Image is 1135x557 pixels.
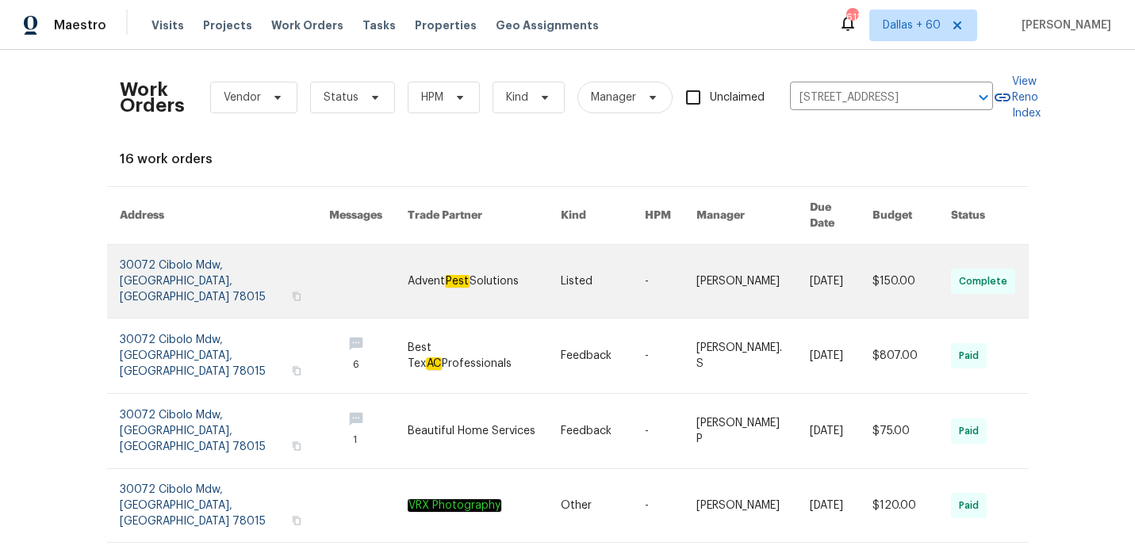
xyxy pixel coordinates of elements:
[120,151,1016,167] div: 16 work orders
[271,17,343,33] span: Work Orders
[860,187,938,245] th: Budget
[290,364,304,378] button: Copy Address
[290,289,304,303] button: Copy Address
[54,17,106,33] span: Maestro
[362,20,396,31] span: Tasks
[548,187,632,245] th: Kind
[395,187,548,245] th: Trade Partner
[632,245,684,319] td: -
[395,245,548,319] td: Advent Solutions
[972,86,995,109] button: Open
[120,82,185,113] h2: Work Orders
[395,394,548,469] td: Beautiful Home Services
[316,187,395,245] th: Messages
[395,319,548,394] td: Best Tex Professionals
[710,90,765,106] span: Unclaimed
[548,245,632,319] td: Listed
[290,439,304,453] button: Copy Address
[938,187,1028,245] th: Status
[632,187,684,245] th: HPM
[421,90,443,105] span: HPM
[846,10,857,25] div: 611
[632,469,684,543] td: -
[415,17,477,33] span: Properties
[790,86,949,110] input: Enter in an address
[548,469,632,543] td: Other
[684,245,797,319] td: [PERSON_NAME]
[632,394,684,469] td: -
[797,187,860,245] th: Due Date
[684,319,797,394] td: [PERSON_NAME]. S
[548,394,632,469] td: Feedback
[684,187,797,245] th: Manager
[224,90,261,105] span: Vendor
[107,187,316,245] th: Address
[151,17,184,33] span: Visits
[993,74,1041,121] a: View Reno Index
[632,319,684,394] td: -
[506,90,528,105] span: Kind
[496,17,599,33] span: Geo Assignments
[591,90,636,105] span: Manager
[1015,17,1111,33] span: [PERSON_NAME]
[290,513,304,528] button: Copy Address
[883,17,941,33] span: Dallas + 60
[684,469,797,543] td: [PERSON_NAME]
[548,319,632,394] td: Feedback
[203,17,252,33] span: Projects
[324,90,359,105] span: Status
[684,394,797,469] td: [PERSON_NAME] P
